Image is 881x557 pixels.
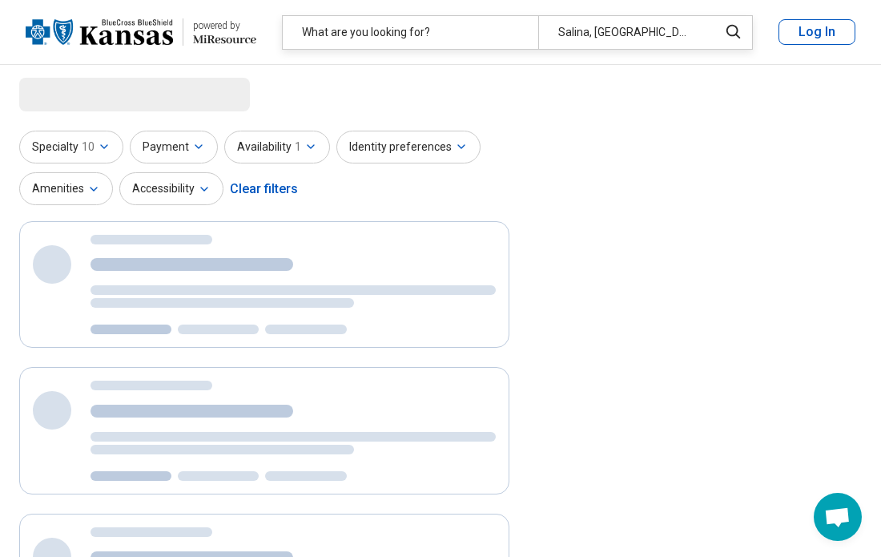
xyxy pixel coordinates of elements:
[130,131,218,163] button: Payment
[26,13,173,51] img: Blue Cross Blue Shield Kansas
[230,170,298,208] div: Clear filters
[283,16,538,49] div: What are you looking for?
[19,131,123,163] button: Specialty10
[295,139,301,155] span: 1
[19,172,113,205] button: Amenities
[82,139,95,155] span: 10
[26,13,256,51] a: Blue Cross Blue Shield Kansaspowered by
[119,172,223,205] button: Accessibility
[538,16,709,49] div: Salina, [GEOGRAPHIC_DATA]
[19,78,154,110] span: Loading...
[193,18,256,33] div: powered by
[336,131,481,163] button: Identity preferences
[778,19,855,45] button: Log In
[224,131,330,163] button: Availability1
[814,493,862,541] a: Open chat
